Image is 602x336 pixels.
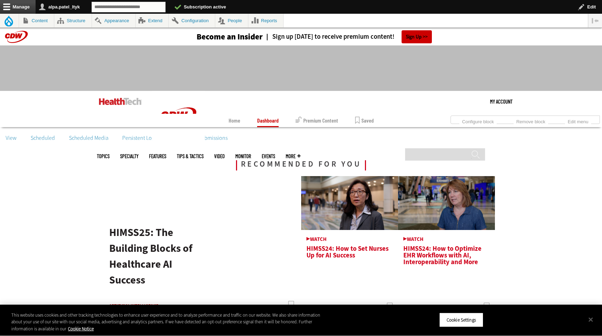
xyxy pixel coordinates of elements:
button: Vertical orientation [588,14,602,27]
a: HIMSS24: How to Set Nurses Up for AI Success [306,237,393,260]
a: Become an Insider [170,33,263,41]
button: Close [583,312,598,327]
a: Events [262,154,275,159]
a: Configuration [169,14,215,27]
a: Structure [54,14,92,27]
a: Dashboard [257,114,279,127]
h3: Become an Insider [197,33,263,41]
a: Reports [248,14,283,27]
span: Specialty [120,154,138,159]
a: Scheduled Media [63,133,114,143]
a: My Account [490,91,513,112]
button: Cookie Settings [439,312,483,327]
a: Appearance [92,14,135,27]
a: CDW [152,137,205,145]
a: Remove block [514,117,548,125]
a: Home [229,114,240,127]
a: Video [214,154,225,159]
a: Scheduled [25,133,61,143]
img: Home [152,91,205,143]
a: Artificial Intelligence [109,302,175,310]
a: HIMSS24: How to Optimize EHR Workflows with AI, Interoperability and More [403,237,490,266]
a: Content [19,14,54,27]
div: This website uses cookies and other tracking technologies to enhance user experience and to analy... [11,312,331,332]
span: More [286,154,300,159]
a: MonITor [235,154,251,159]
a: Configure block [459,117,497,125]
img: Home [99,98,142,105]
a: Features [149,154,166,159]
img: HIMSS Video [398,176,495,230]
img: HIMSS Nurses Thumbnail [301,176,398,230]
a: More information about your privacy [68,326,94,332]
a: People [215,14,248,27]
a: Premium Content [296,114,338,127]
a: Sign up [DATE] to receive premium content! [263,33,395,40]
iframe: advertisement [173,52,429,84]
a: Edit menu [565,117,591,125]
a: Sign Up [402,30,432,43]
div: User menu [490,91,513,112]
a: Saved [355,114,374,127]
a: Tips & Tactics [177,154,204,159]
span: Topics [97,154,110,159]
a: HIMSS25: The Building Blocks of Healthcare AI Success [109,223,192,289]
a: Extend [136,14,169,27]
